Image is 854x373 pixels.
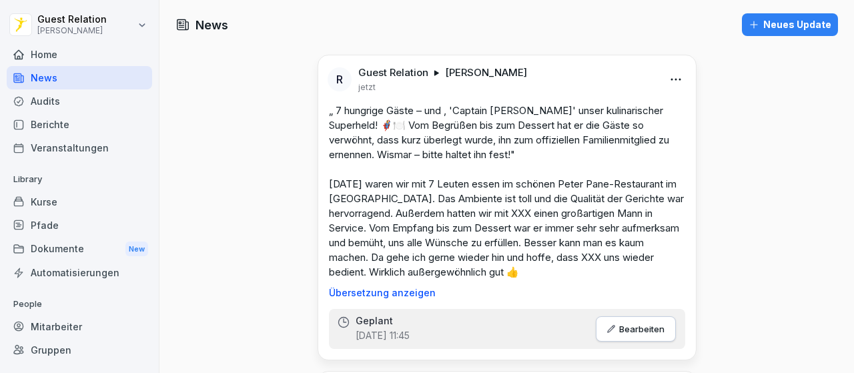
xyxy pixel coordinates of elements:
p: Geplant [356,316,393,326]
p: [PERSON_NAME] [37,26,107,35]
a: DokumenteNew [7,237,152,262]
div: R [328,67,352,91]
p: [PERSON_NAME] [445,66,527,79]
p: Guest Relation [358,66,428,79]
button: Neues Update [742,13,838,36]
a: Audits [7,89,152,113]
a: Pfade [7,214,152,237]
div: New [125,242,148,257]
a: Veranstaltungen [7,136,152,159]
p: Library [7,169,152,190]
a: Berichte [7,113,152,136]
p: Guest Relation [37,14,107,25]
p: [DATE] 11:45 [356,329,410,342]
p: „ 7 hungrige Gäste – und , 'Captain [PERSON_NAME]' unser kulinarischer Superheld! 🦸‍♂️🍽️ Vom Begr... [329,103,685,280]
p: jetzt [358,82,376,93]
div: Dokumente [7,237,152,262]
a: Home [7,43,152,66]
div: Neues Update [749,17,831,32]
a: Mitarbeiter [7,315,152,338]
a: Gruppen [7,338,152,362]
p: People [7,294,152,315]
h1: News [195,16,228,34]
p: Bearbeiten [619,324,665,334]
button: Bearbeiten [596,316,676,342]
a: Automatisierungen [7,261,152,284]
a: Kurse [7,190,152,214]
p: Übersetzung anzeigen [329,288,685,298]
a: News [7,66,152,89]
